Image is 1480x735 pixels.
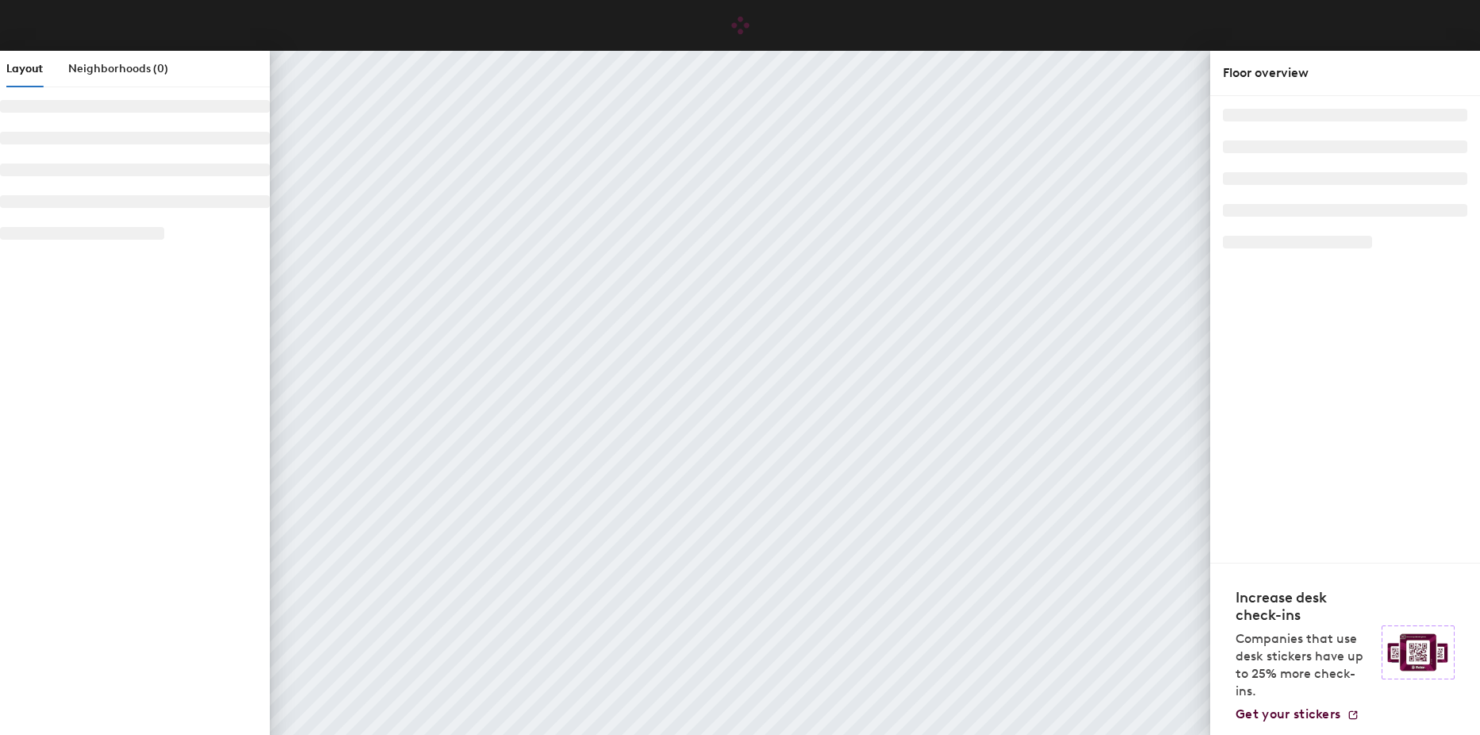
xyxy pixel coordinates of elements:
[1236,589,1372,624] h4: Increase desk check-ins
[68,62,168,75] span: Neighborhoods (0)
[6,62,43,75] span: Layout
[1236,630,1372,700] p: Companies that use desk stickers have up to 25% more check-ins.
[1382,625,1455,679] img: Sticker logo
[1223,63,1467,83] div: Floor overview
[1236,706,1340,722] span: Get your stickers
[1236,706,1359,722] a: Get your stickers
